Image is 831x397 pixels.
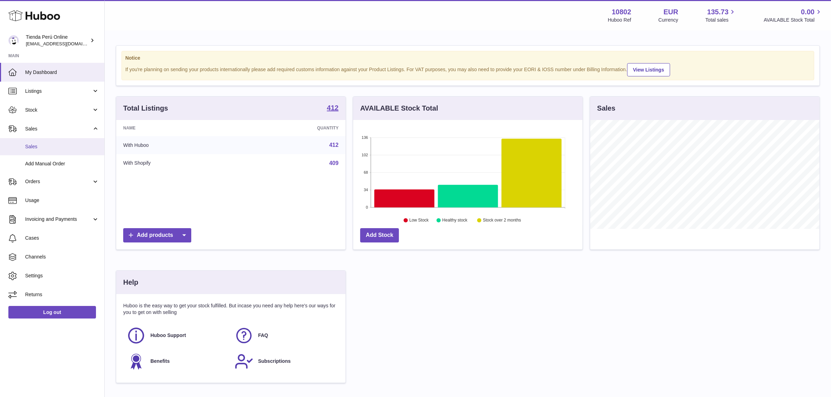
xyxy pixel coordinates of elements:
[659,17,678,23] div: Currency
[25,254,99,260] span: Channels
[360,228,399,242] a: Add Stock
[235,326,335,345] a: FAQ
[362,153,368,157] text: 102
[483,218,521,223] text: Stock over 2 months
[25,126,92,132] span: Sales
[329,160,339,166] a: 409
[116,120,240,136] th: Name
[8,35,19,46] img: internalAdmin-10802@internal.huboo.com
[327,104,339,111] strong: 412
[127,352,228,371] a: Benefits
[150,358,170,365] span: Benefits
[8,306,96,319] a: Log out
[235,352,335,371] a: Subscriptions
[150,332,186,339] span: Huboo Support
[442,218,468,223] text: Healthy stock
[409,218,429,223] text: Low Stock
[25,160,99,167] span: Add Manual Order
[366,205,368,209] text: 0
[25,216,92,223] span: Invoicing and Payments
[258,332,268,339] span: FAQ
[612,7,631,17] strong: 10802
[123,228,191,242] a: Add products
[25,235,99,241] span: Cases
[364,188,368,192] text: 34
[362,135,368,140] text: 136
[764,17,823,23] span: AVAILABLE Stock Total
[764,7,823,23] a: 0.00 AVAILABLE Stock Total
[801,7,815,17] span: 0.00
[364,170,368,174] text: 68
[26,41,103,46] span: [EMAIL_ADDRESS][DOMAIN_NAME]
[329,142,339,148] a: 412
[125,55,810,61] strong: Notice
[123,278,138,287] h3: Help
[663,7,678,17] strong: EUR
[116,136,240,154] td: With Huboo
[127,326,228,345] a: Huboo Support
[258,358,291,365] span: Subscriptions
[26,34,89,47] div: Tienda Perú Online
[125,62,810,76] div: If you're planning on sending your products internationally please add required customs informati...
[705,17,736,23] span: Total sales
[116,154,240,172] td: With Shopify
[25,291,99,298] span: Returns
[705,7,736,23] a: 135.73 Total sales
[597,104,615,113] h3: Sales
[360,104,438,113] h3: AVAILABLE Stock Total
[25,143,99,150] span: Sales
[707,7,728,17] span: 135.73
[25,88,92,95] span: Listings
[25,178,92,185] span: Orders
[25,272,99,279] span: Settings
[327,104,339,113] a: 412
[25,197,99,204] span: Usage
[608,17,631,23] div: Huboo Ref
[25,69,99,76] span: My Dashboard
[627,63,670,76] a: View Listings
[123,302,339,316] p: Huboo is the easy way to get your stock fulfilled. But incase you need any help here's our ways f...
[240,120,346,136] th: Quantity
[123,104,168,113] h3: Total Listings
[25,107,92,113] span: Stock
